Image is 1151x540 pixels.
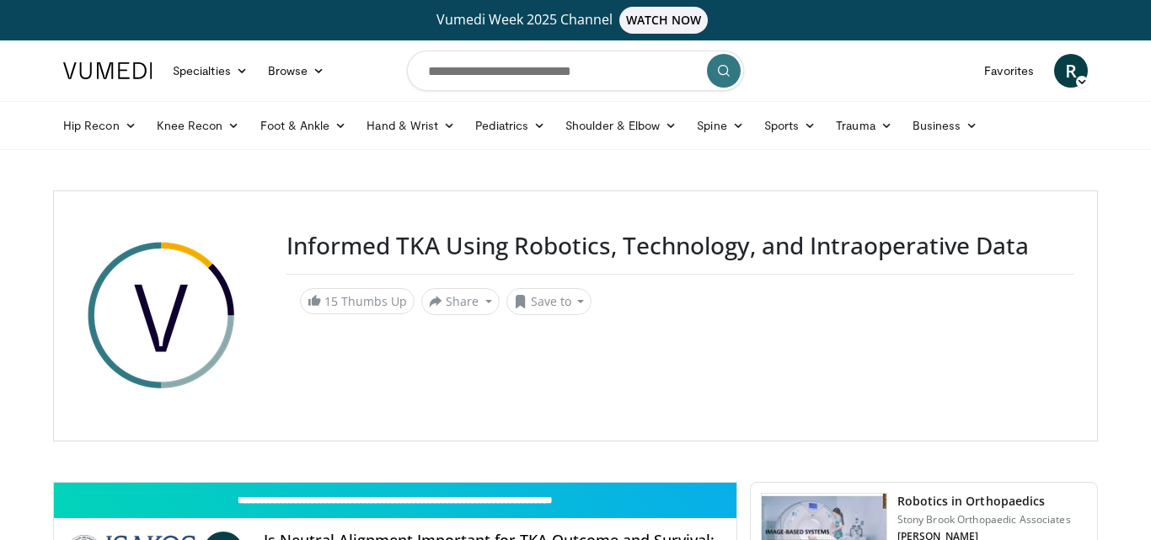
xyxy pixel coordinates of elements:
img: VuMedi Logo [63,62,153,79]
a: R [1054,54,1088,88]
input: Search topics, interventions [407,51,744,91]
span: WATCH NOW [619,7,709,34]
a: Pediatrics [465,109,555,142]
a: Shoulder & Elbow [555,109,687,142]
a: Trauma [826,109,902,142]
a: Hip Recon [53,109,147,142]
a: 15 Thumbs Up [300,288,415,314]
a: Foot & Ankle [250,109,357,142]
a: Vumedi Week 2025 ChannelWATCH NOW [66,7,1085,34]
a: Specialties [163,54,258,88]
a: Browse [258,54,335,88]
button: Share [421,288,500,315]
button: Save to [506,288,592,315]
a: Sports [754,109,827,142]
a: Knee Recon [147,109,250,142]
a: Favorites [974,54,1044,88]
a: Spine [687,109,753,142]
h3: Informed TKA Using Robotics, Technology, and Intraoperative Data [286,232,1073,260]
span: 15 [324,293,338,309]
a: Business [902,109,988,142]
p: Stony Brook Orthopaedic Associates [897,513,1071,527]
h3: Robotics in Orthopaedics [897,493,1071,510]
a: Hand & Wrist [356,109,465,142]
